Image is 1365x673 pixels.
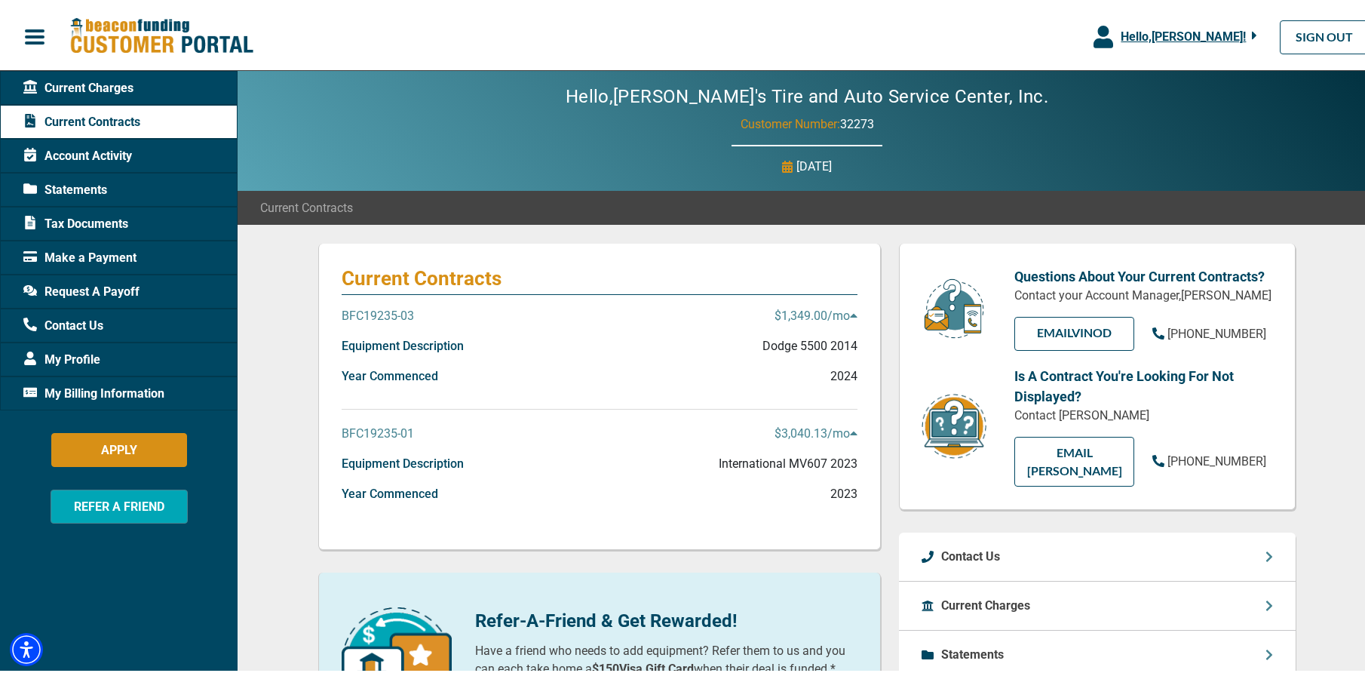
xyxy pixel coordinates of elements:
p: Contact [PERSON_NAME] [1014,404,1272,422]
p: 2024 [830,364,857,383]
p: $3,040.13 /mo [775,422,857,440]
span: [PHONE_NUMBER] [1167,451,1266,466]
p: International MV607 2023 [719,452,857,470]
span: Current Charges [23,76,133,94]
p: Equipment Description [342,452,464,470]
p: Current Contracts [342,263,857,287]
span: Account Activity [23,144,132,162]
p: Is A Contract You're Looking For Not Displayed? [1014,363,1272,404]
img: contract-icon.png [920,389,988,458]
span: Hello, [PERSON_NAME] ! [1121,26,1246,41]
img: Beacon Funding Customer Portal Logo [69,14,253,53]
a: [PHONE_NUMBER] [1152,450,1266,468]
p: 2023 [830,482,857,500]
p: Statements [941,643,1004,661]
div: Accessibility Menu [10,630,43,663]
span: My Billing Information [23,382,164,400]
p: Year Commenced [342,364,438,383]
span: Statements [23,178,107,196]
span: Customer Number: [741,114,840,128]
p: Questions About Your Current Contracts? [1014,263,1272,284]
span: Current Contracts [260,196,353,214]
p: [DATE] [796,155,832,173]
p: Year Commenced [342,482,438,500]
a: EMAILVinod [1014,314,1134,348]
p: $1,349.00 /mo [775,304,857,322]
p: BFC19235-03 [342,304,414,322]
span: [PHONE_NUMBER] [1167,324,1266,338]
p: Current Charges [941,594,1030,612]
img: customer-service.png [920,275,988,337]
span: Request A Payoff [23,280,140,298]
span: 32273 [840,114,874,128]
p: Dodge 5500 2014 [762,334,857,352]
button: APPLY [51,430,187,464]
b: $150 Visa Gift Card [592,659,694,673]
span: My Profile [23,348,100,366]
span: Current Contracts [23,110,140,128]
a: [PHONE_NUMBER] [1152,322,1266,340]
span: Tax Documents [23,212,128,230]
h2: Hello, [PERSON_NAME]'s Tire and Auto Service Center, Inc. [520,83,1094,105]
p: Contact Us [941,545,1000,563]
a: EMAIL [PERSON_NAME] [1014,434,1134,484]
p: Equipment Description [342,334,464,352]
span: Contact Us [23,314,103,332]
p: BFC19235-01 [342,422,414,440]
p: Contact your Account Manager, [PERSON_NAME] [1014,284,1272,302]
p: Refer-A-Friend & Get Rewarded! [475,604,857,632]
span: Make a Payment [23,246,136,264]
button: REFER A FRIEND [51,487,188,521]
